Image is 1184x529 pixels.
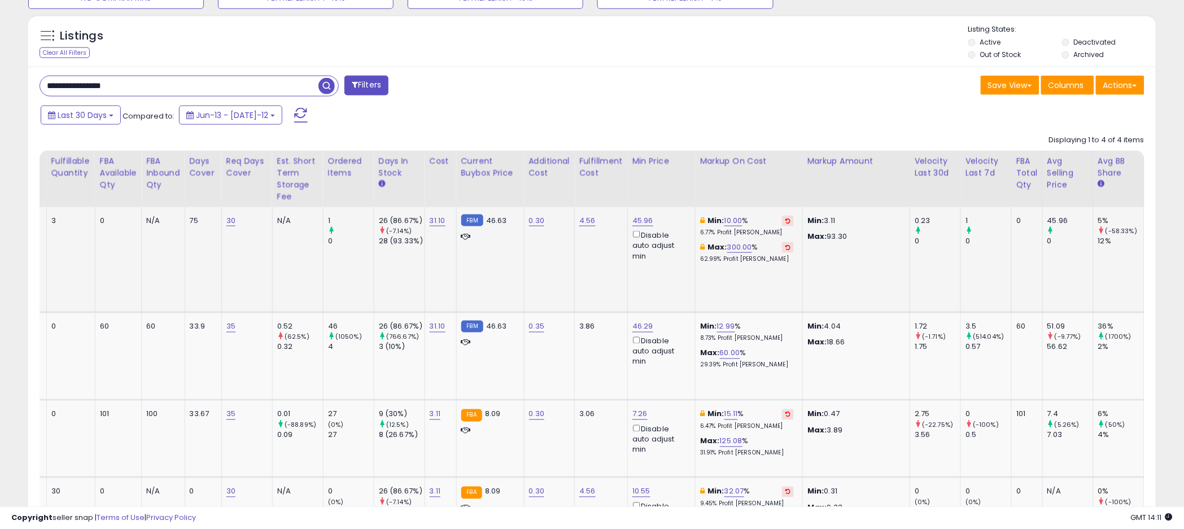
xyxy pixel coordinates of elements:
[700,361,794,369] p: 29.39% Profit [PERSON_NAME]
[226,321,235,333] a: 35
[529,321,545,333] a: 0.35
[965,409,1011,419] div: 0
[328,421,344,430] small: (0%)
[700,322,794,343] div: %
[379,322,425,332] div: 26 (86.67%)
[328,409,374,419] div: 27
[1098,179,1105,189] small: Avg BB Share.
[807,409,901,419] p: 0.47
[41,106,121,125] button: Last 30 Days
[485,409,501,419] span: 8.09
[1047,430,1093,440] div: 7.03
[632,229,687,261] div: Disable auto adjust min
[696,151,803,207] th: The percentage added to the cost of goods (COGS) that forms the calculator for Min & Max prices.
[277,487,314,497] div: N/A
[328,216,374,226] div: 1
[807,322,901,332] p: 4.04
[980,50,1021,59] label: Out of Stock
[1074,37,1116,47] label: Deactivated
[807,425,827,436] strong: Max:
[1098,216,1144,226] div: 5%
[328,342,374,352] div: 4
[529,486,545,497] a: 0.30
[430,155,452,167] div: Cost
[328,487,374,497] div: 0
[60,28,103,44] h5: Listings
[51,216,86,226] div: 3
[461,487,482,499] small: FBA
[700,255,794,263] p: 62.99% Profit [PERSON_NAME]
[529,409,545,420] a: 0.30
[1106,226,1137,235] small: (-58.33%)
[807,487,901,497] p: 0.31
[807,231,827,242] strong: Max:
[277,216,314,226] div: N/A
[1047,487,1085,497] div: N/A
[579,215,596,226] a: 4.56
[379,236,425,246] div: 28 (93.33%)
[1098,487,1144,497] div: 0%
[700,423,794,431] p: 6.47% Profit [PERSON_NAME]
[717,321,735,333] a: 12.99
[1016,487,1034,497] div: 0
[724,215,742,226] a: 10.00
[579,322,619,332] div: 3.86
[915,322,960,332] div: 1.72
[11,512,53,523] strong: Copyright
[1047,236,1093,246] div: 0
[720,348,740,359] a: 60.00
[807,155,905,167] div: Markup Amount
[277,342,323,352] div: 0.32
[1096,76,1144,95] button: Actions
[386,226,412,235] small: (-7.14%)
[632,409,648,420] a: 7.26
[1074,50,1104,59] label: Archived
[579,409,619,419] div: 3.06
[379,487,425,497] div: 26 (86.67%)
[724,409,738,420] a: 15.11
[579,486,596,497] a: 4.56
[430,409,441,420] a: 3.11
[1041,76,1094,95] button: Columns
[1131,512,1173,523] span: 2025-08-13 14:11 GMT
[1106,333,1131,342] small: (1700%)
[807,337,827,348] strong: Max:
[51,155,90,179] div: Fulfillable Quantity
[285,333,309,342] small: (62.5%)
[1106,421,1125,430] small: (50%)
[1016,409,1034,419] div: 101
[1047,216,1093,226] div: 45.96
[807,338,901,348] p: 18.66
[1098,409,1144,419] div: 6%
[1098,322,1144,332] div: 36%
[807,321,824,332] strong: Min:
[51,487,86,497] div: 30
[1047,409,1093,419] div: 7.4
[328,322,374,332] div: 46
[379,342,425,352] div: 3 (10%)
[226,215,235,226] a: 30
[1049,135,1144,146] div: Displaying 1 to 4 of 4 items
[146,409,176,419] div: 100
[965,322,1011,332] div: 3.5
[344,76,388,95] button: Filters
[529,155,570,179] div: Additional Cost
[579,155,623,179] div: Fulfillment Cost
[179,106,282,125] button: Jun-13 - [DATE]-12
[190,409,213,419] div: 33.67
[807,216,901,226] p: 3.11
[461,155,519,179] div: Current Buybox Price
[720,436,742,447] a: 125.08
[430,321,445,333] a: 31.10
[915,430,960,440] div: 3.56
[379,155,420,179] div: Days In Stock
[915,216,960,226] div: 0.23
[196,110,268,121] span: Jun-13 - [DATE]-12
[915,236,960,246] div: 0
[973,421,999,430] small: (-100%)
[190,487,213,497] div: 0
[379,179,386,189] small: Days In Stock.
[58,110,107,121] span: Last 30 Days
[226,409,235,420] a: 35
[486,215,507,226] span: 46.63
